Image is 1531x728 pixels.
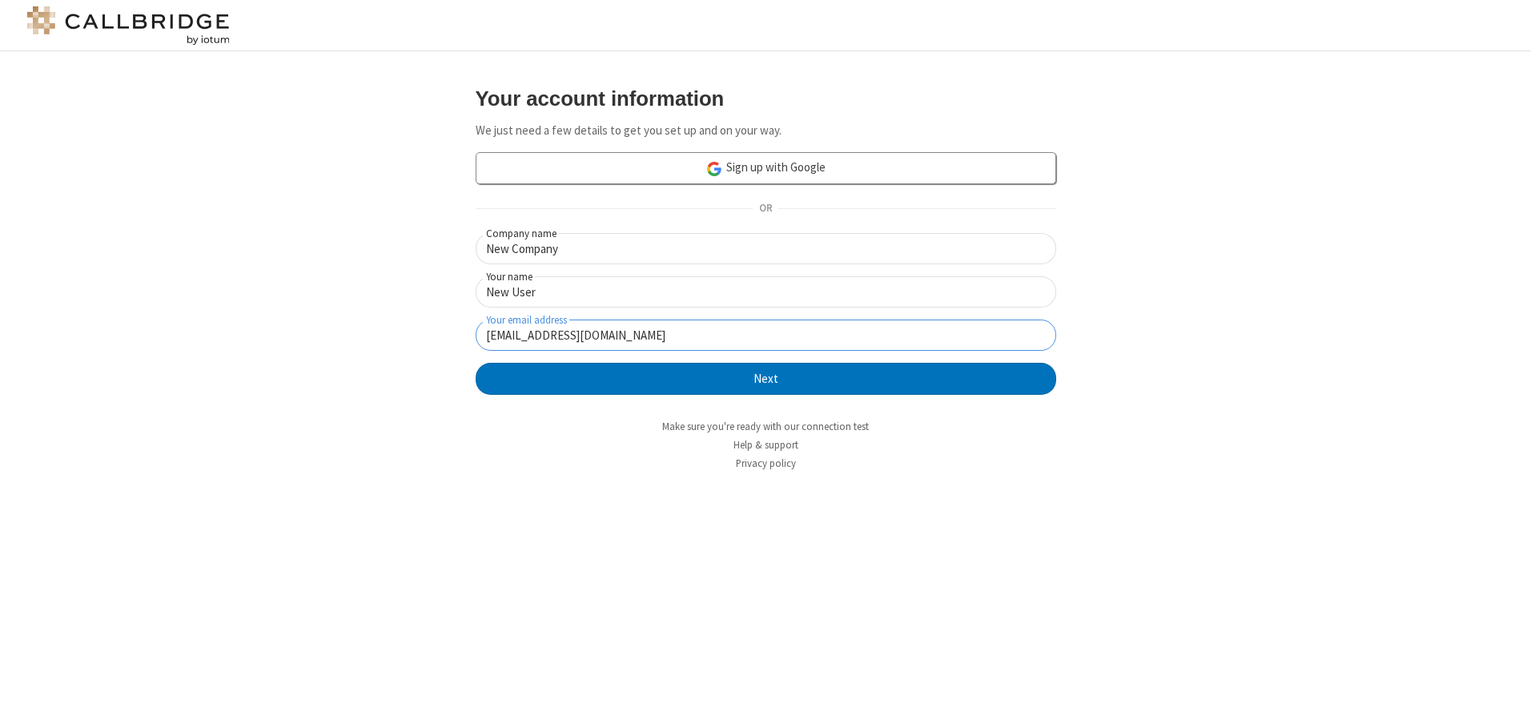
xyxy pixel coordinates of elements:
[476,87,1056,110] h3: Your account information
[476,122,1056,140] p: We just need a few details to get you set up and on your way.
[24,6,232,45] img: logo@2x.png
[476,233,1056,264] input: Company name
[476,320,1056,351] input: Your email address
[736,457,796,470] a: Privacy policy
[476,276,1056,308] input: Your name
[733,438,798,452] a: Help & support
[662,420,869,433] a: Make sure you're ready with our connection test
[476,152,1056,184] a: Sign up with Google
[705,160,723,178] img: google-icon.png
[476,363,1056,395] button: Next
[753,198,778,220] span: OR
